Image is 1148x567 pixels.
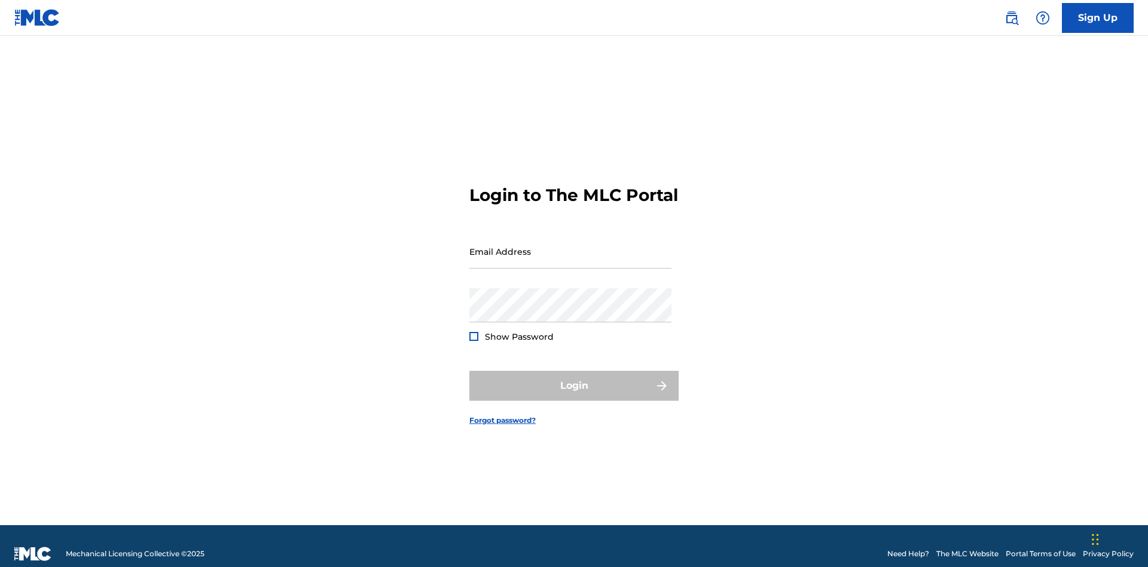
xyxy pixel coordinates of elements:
[14,547,51,561] img: logo
[485,331,554,342] span: Show Password
[1088,510,1148,567] iframe: Chat Widget
[1083,548,1134,559] a: Privacy Policy
[1004,11,1019,25] img: search
[887,548,929,559] a: Need Help?
[1000,6,1024,30] a: Public Search
[1092,522,1099,557] div: Drag
[14,9,60,26] img: MLC Logo
[1006,548,1076,559] a: Portal Terms of Use
[936,548,999,559] a: The MLC Website
[1036,11,1050,25] img: help
[66,548,204,559] span: Mechanical Licensing Collective © 2025
[469,415,536,426] a: Forgot password?
[1031,6,1055,30] div: Help
[1062,3,1134,33] a: Sign Up
[469,185,678,206] h3: Login to The MLC Portal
